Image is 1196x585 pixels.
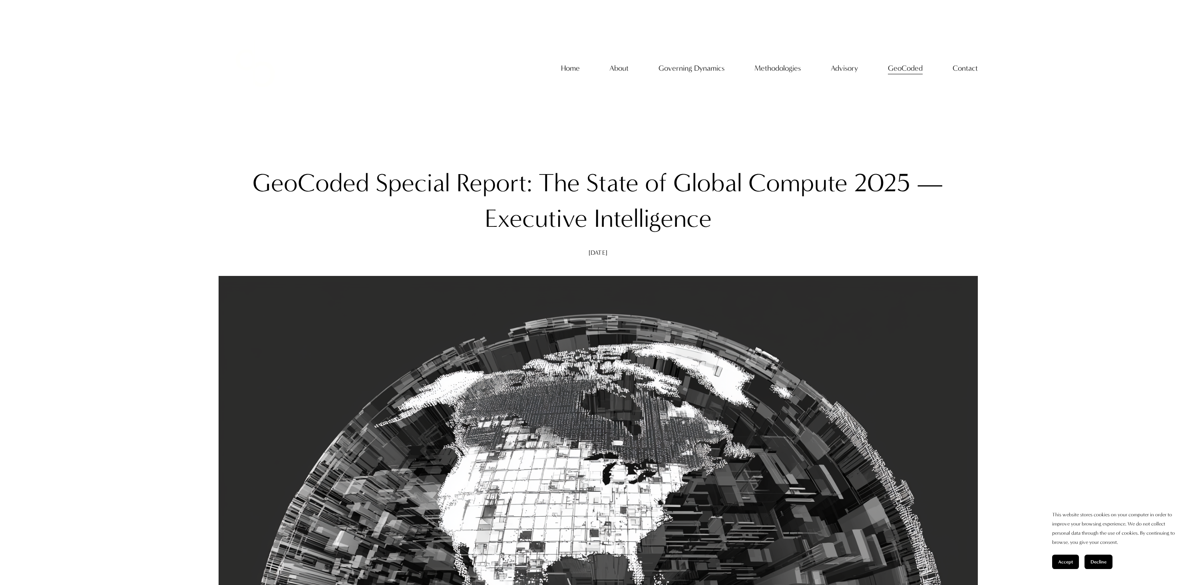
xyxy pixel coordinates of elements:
a: folder dropdown [754,61,801,76]
a: folder dropdown [831,61,858,76]
button: Accept [1052,555,1079,569]
a: folder dropdown [888,61,923,76]
section: Cookie banner [1044,502,1188,577]
p: This website stores cookies on your computer in order to improve your browsing experience. We do ... [1052,510,1180,547]
span: Advisory [831,61,858,75]
span: Methodologies [754,61,801,75]
span: About [609,61,629,75]
button: Decline [1085,555,1112,569]
img: Christopher Sanchez &amp; Co. [219,32,292,105]
a: Home [561,61,580,76]
span: Accept [1058,559,1073,565]
span: Contact [953,61,978,75]
h1: GeoCoded Special Report: The State of Global Compute 2025 — Executive Intelligence [219,165,978,237]
a: folder dropdown [659,61,724,76]
span: [DATE] [589,249,607,256]
span: GeoCoded [888,61,923,75]
span: Governing Dynamics [659,61,724,75]
a: folder dropdown [609,61,629,76]
span: Decline [1091,559,1106,565]
a: folder dropdown [953,61,978,76]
